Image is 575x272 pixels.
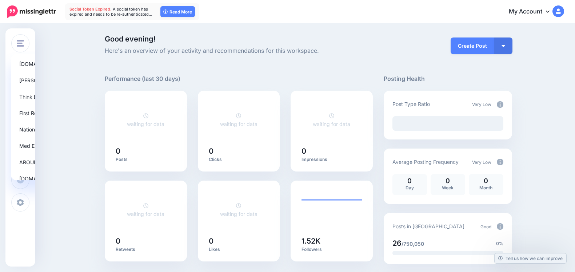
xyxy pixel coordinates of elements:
a: waiting for data [127,113,164,127]
a: AROUND AND ABOUT [14,155,98,169]
span: Here's an overview of your activity and recommendations for this workspace. [105,46,373,56]
a: waiting for data [313,113,350,127]
h5: 0 [209,147,269,155]
a: Read More [160,6,195,17]
p: Followers [302,247,362,252]
a: [PERSON_NAME]'s Finest [14,73,98,87]
p: Impressions [302,157,362,162]
span: Good [480,224,491,229]
h5: Posting Health [384,74,512,83]
span: Month [479,185,492,190]
a: First Responders Online [14,106,98,120]
a: waiting for data [127,202,164,217]
p: 0 [472,178,500,184]
a: waiting for data [220,202,257,217]
span: A social token has expired and needs to be re-authenticated… [69,7,152,17]
img: info-circle-grey.png [497,223,503,230]
h5: 0 [116,237,176,245]
a: [DOMAIN_NAME] [14,172,98,186]
h5: 0 [209,237,269,245]
a: Nationwide Health CPR [14,122,98,137]
h5: 1.52K [302,237,362,245]
span: Social Token Expired. [69,7,112,12]
a: Tell us how we can improve [495,253,566,263]
span: 26 [392,239,402,248]
span: Day [406,185,414,190]
p: Post Type Ratio [392,100,430,108]
p: Retweets [116,247,176,252]
h5: 0 [116,147,176,155]
img: info-circle-grey.png [497,159,503,165]
p: Average Posting Frequency [392,158,459,166]
p: 0 [434,178,462,184]
span: Very Low [472,102,491,107]
a: waiting for data [220,113,257,127]
img: info-circle-grey.png [497,101,503,108]
a: Think Big Websites [14,90,98,104]
img: Missinglettr [7,5,56,18]
a: [DOMAIN_NAME] [14,57,98,71]
img: arrow-down-white.png [502,45,505,47]
h5: Performance (last 30 days) [105,74,180,83]
a: Med Expert Witness [14,139,98,153]
p: 0 [396,178,423,184]
a: Create Post [451,38,494,54]
h5: 0 [302,147,362,155]
a: My Account [502,3,564,21]
span: Week [442,185,454,190]
span: Good evening! [105,35,156,43]
span: /750,050 [402,241,424,247]
p: Clicks [209,157,269,162]
p: Posts [116,157,176,162]
p: Posts in [GEOGRAPHIC_DATA] [392,222,464,230]
p: Likes [209,247,269,252]
img: menu.png [17,40,24,47]
span: 0% [496,240,503,247]
span: Very Low [472,159,491,165]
